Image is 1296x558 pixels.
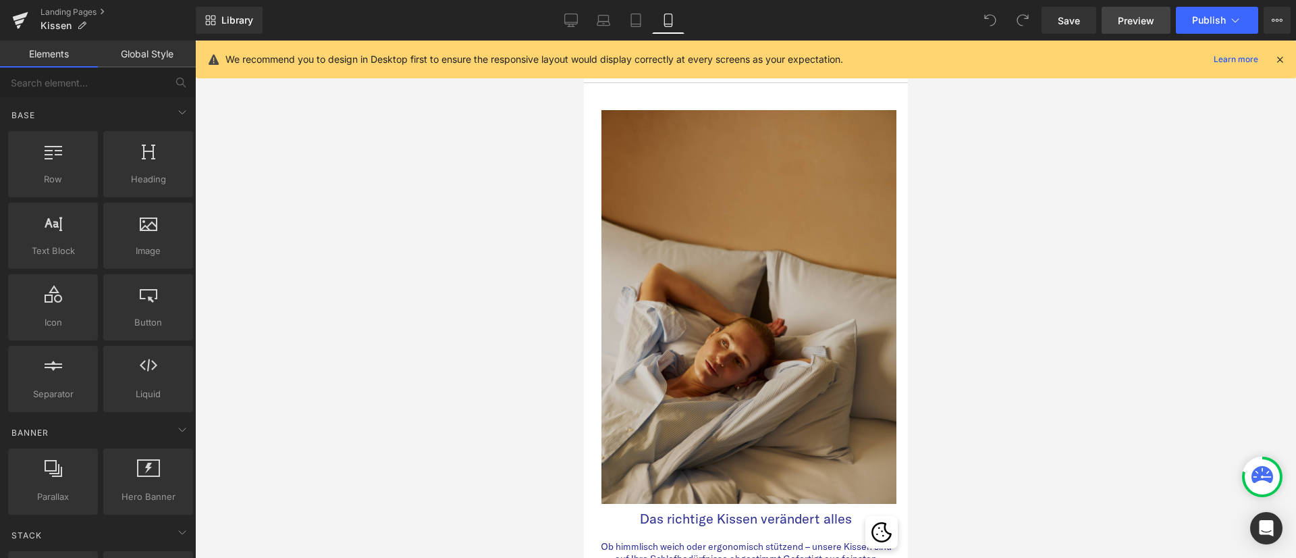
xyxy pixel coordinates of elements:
div: Open Intercom Messenger [1250,512,1282,544]
a: Landing Pages [40,7,196,18]
button: Cookie-Richtlinie [286,480,310,504]
span: Icon [12,315,94,330]
a: Preview [1102,7,1170,34]
span: Preview [1118,14,1154,28]
span: Save [1058,14,1080,28]
span: Publish [1192,15,1226,26]
span: Separator [12,387,94,401]
span: Heading [107,172,189,186]
button: Redo [1009,7,1036,34]
span: Hero Banner [107,490,189,504]
span: Row [12,172,94,186]
span: Stack [10,529,43,542]
span: Library [221,14,253,26]
p: We recommend you to design in Desktop first to ensure the responsive layout would display correct... [225,52,843,67]
span: Base [10,109,36,122]
span: Image [107,244,189,258]
h3: Das richtige Kissen verändert alles [10,470,314,486]
p: Ob himmlisch weich oder ergonomisch stützend – unsere Kissen sind auf Ihre Schlafbedürfnisse abge... [10,500,314,537]
a: Desktop [555,7,587,34]
span: Parallax [12,490,94,504]
a: Tablet [620,7,652,34]
span: Kissen [40,20,72,31]
a: Global Style [98,41,196,68]
span: Button [107,315,189,330]
span: Text Block [12,244,94,258]
div: Cookie-Richtlinie [281,476,314,508]
button: More [1264,7,1291,34]
button: Undo [977,7,1004,34]
a: New Library [196,7,263,34]
span: Banner [10,426,50,439]
img: Cookie-Richtlinie [288,482,308,502]
span: Liquid [107,387,189,401]
a: Mobile [652,7,684,34]
button: Publish [1176,7,1258,34]
a: Learn more [1208,51,1264,68]
a: Laptop [587,7,620,34]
